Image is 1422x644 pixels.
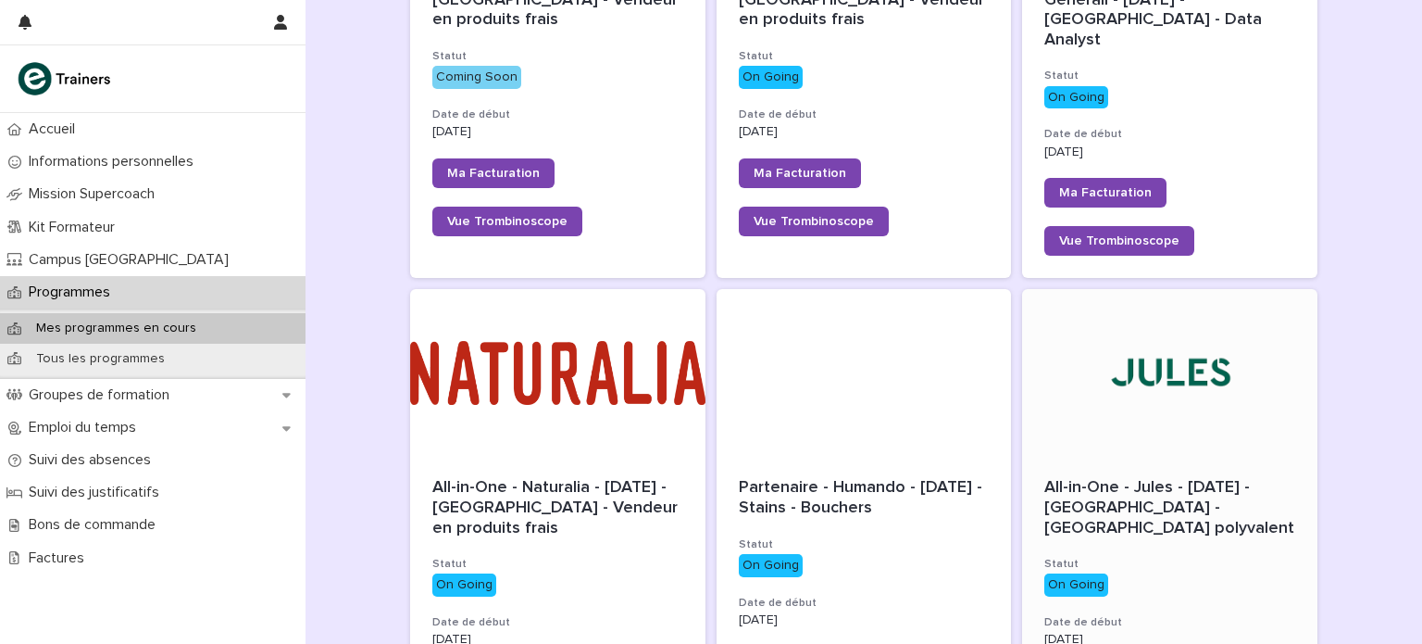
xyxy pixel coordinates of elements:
h3: Statut [432,49,683,64]
h3: Statut [1044,69,1295,83]
p: Informations personnelles [21,153,208,170]
span: Ma Facturation [447,167,540,180]
p: Accueil [21,120,90,138]
span: Ma Facturation [754,167,846,180]
span: Vue Trombinoscope [754,215,874,228]
div: On Going [739,554,803,577]
p: Groupes de formation [21,386,184,404]
h3: Date de début [432,107,683,122]
span: All-in-One - Jules - [DATE] - [GEOGRAPHIC_DATA] - [GEOGRAPHIC_DATA] polyvalent [1044,479,1294,536]
p: Suivi des justificatifs [21,484,174,501]
p: Tous les programmes [21,351,180,367]
h3: Date de début [432,615,683,630]
img: K0CqGN7SDeD6s4JG8KQk [15,60,117,97]
span: Vue Trombinoscope [1059,234,1179,247]
a: Vue Trombinoscope [739,207,889,236]
p: Kit Formateur [21,219,130,236]
p: [DATE] [1044,145,1295,160]
p: [DATE] [739,124,990,140]
p: Mes programmes en cours [21,321,211,336]
div: Coming Soon [432,66,521,89]
h3: Statut [739,49,990,64]
h3: Statut [739,537,990,552]
h3: Date de début [739,107,990,122]
div: On Going [1044,86,1108,109]
span: All-in-One - Naturalia - [DATE] - [GEOGRAPHIC_DATA] - Vendeur en produits frais [432,479,682,536]
span: Ma Facturation [1059,186,1152,199]
p: Programmes [21,284,125,301]
div: On Going [739,66,803,89]
a: Vue Trombinoscope [432,207,582,236]
p: [DATE] [432,124,683,140]
a: Ma Facturation [739,158,861,188]
p: Campus [GEOGRAPHIC_DATA] [21,251,243,269]
a: Vue Trombinoscope [1044,226,1194,256]
p: Suivi des absences [21,451,166,469]
h3: Date de début [1044,127,1295,142]
h3: Date de début [739,596,990,611]
p: Bons de commande [21,516,170,534]
div: On Going [432,574,496,597]
div: On Going [1044,574,1108,597]
h3: Statut [432,557,683,572]
p: Factures [21,549,99,567]
p: Mission Supercoach [21,185,169,203]
p: [DATE] [739,612,990,628]
h3: Date de début [1044,615,1295,630]
p: Emploi du temps [21,419,151,436]
span: Vue Trombinoscope [447,215,568,228]
a: Ma Facturation [1044,178,1166,208]
a: Ma Facturation [432,158,555,188]
span: Partenaire - Humando - [DATE] - Stains - Bouchers [739,479,987,516]
h3: Statut [1044,557,1295,572]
